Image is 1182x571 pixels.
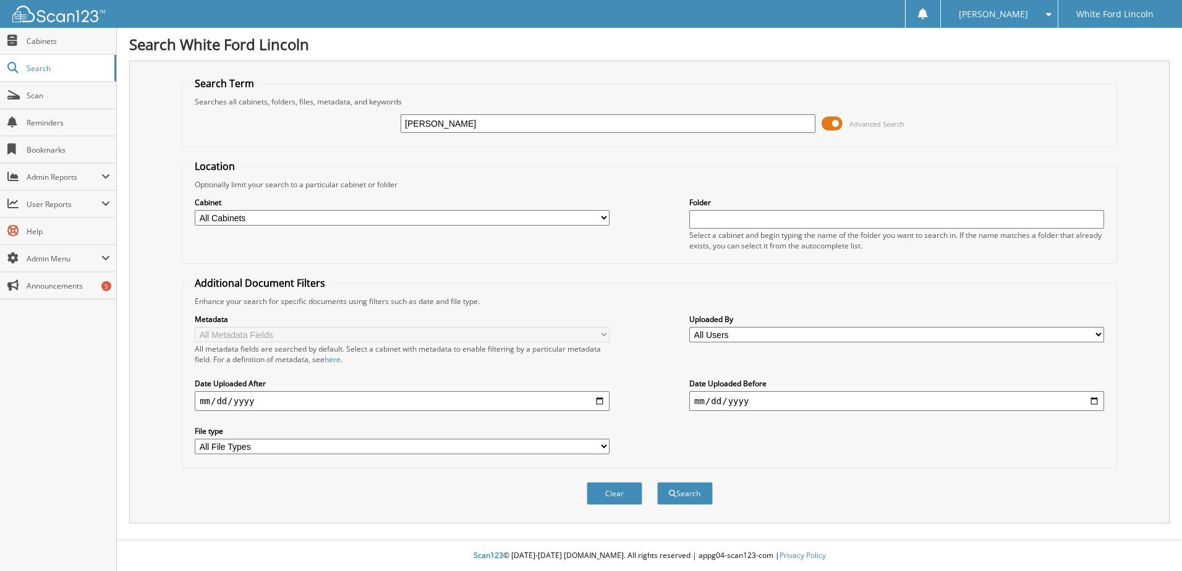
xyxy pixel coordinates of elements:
[27,253,101,264] span: Admin Menu
[689,378,1104,389] label: Date Uploaded Before
[189,159,241,173] legend: Location
[959,11,1028,18] span: [PERSON_NAME]
[195,314,610,324] label: Metadata
[325,354,341,365] a: here
[189,296,1110,307] div: Enhance your search for specific documents using filters such as date and file type.
[27,36,110,46] span: Cabinets
[849,119,904,129] span: Advanced Search
[195,197,610,208] label: Cabinet
[587,482,642,505] button: Clear
[195,344,610,365] div: All metadata fields are searched by default. Select a cabinet with metadata to enable filtering b...
[27,117,110,128] span: Reminders
[129,34,1170,54] h1: Search White Ford Lincoln
[27,199,101,209] span: User Reports
[27,226,110,237] span: Help
[1120,512,1182,571] iframe: Chat Widget
[189,276,331,290] legend: Additional Document Filters
[689,314,1104,324] label: Uploaded By
[657,482,713,505] button: Search
[12,6,105,22] img: scan123-logo-white.svg
[27,281,110,291] span: Announcements
[689,230,1104,251] div: Select a cabinet and begin typing the name of the folder you want to search in. If the name match...
[189,77,260,90] legend: Search Term
[780,550,826,560] a: Privacy Policy
[27,90,110,101] span: Scan
[689,197,1104,208] label: Folder
[689,391,1104,411] input: end
[195,426,610,436] label: File type
[474,550,503,560] span: Scan123
[27,145,110,155] span: Bookmarks
[27,63,108,74] span: Search
[189,96,1110,107] div: Searches all cabinets, folders, files, metadata, and keywords
[1076,11,1154,18] span: White Ford Lincoln
[117,541,1182,571] div: © [DATE]-[DATE] [DOMAIN_NAME]. All rights reserved | appg04-scan123-com |
[27,172,101,182] span: Admin Reports
[195,391,610,411] input: start
[189,179,1110,190] div: Optionally limit your search to a particular cabinet or folder
[195,378,610,389] label: Date Uploaded After
[101,281,111,291] div: 5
